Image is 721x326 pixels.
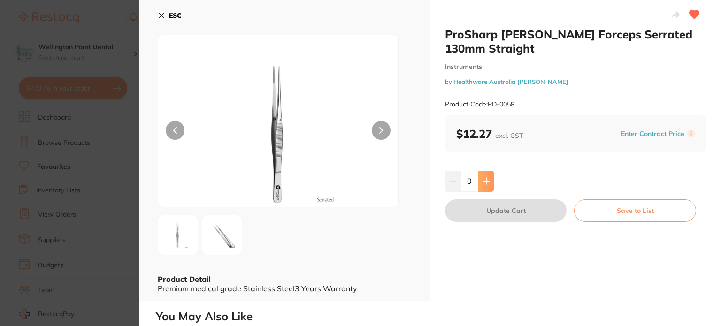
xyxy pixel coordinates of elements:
[687,130,695,137] label: i
[158,284,411,293] div: Premium medical grade Stainless Steel3 Years Warranty
[445,63,706,71] small: Instruments
[453,78,568,85] a: Healthware Australia [PERSON_NAME]
[158,274,210,284] b: Product Detail
[456,127,523,141] b: $12.27
[206,59,350,207] img: ZC0wMDU4LmpwZw
[445,27,706,55] h2: ProSharp [PERSON_NAME] Forceps Serrated 130mm Straight
[618,129,687,138] button: Enter Contract Price
[158,8,182,23] button: ESC
[156,310,717,323] h2: You May Also Like
[574,199,696,222] button: Save to List
[161,218,195,252] img: ZC0wMDU4LmpwZw
[445,199,567,222] button: Update Cart
[445,78,706,85] small: by
[169,11,182,20] b: ESC
[205,218,239,252] img: anBn
[495,131,523,140] span: excl. GST
[445,100,514,108] small: Product Code: PD-0058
